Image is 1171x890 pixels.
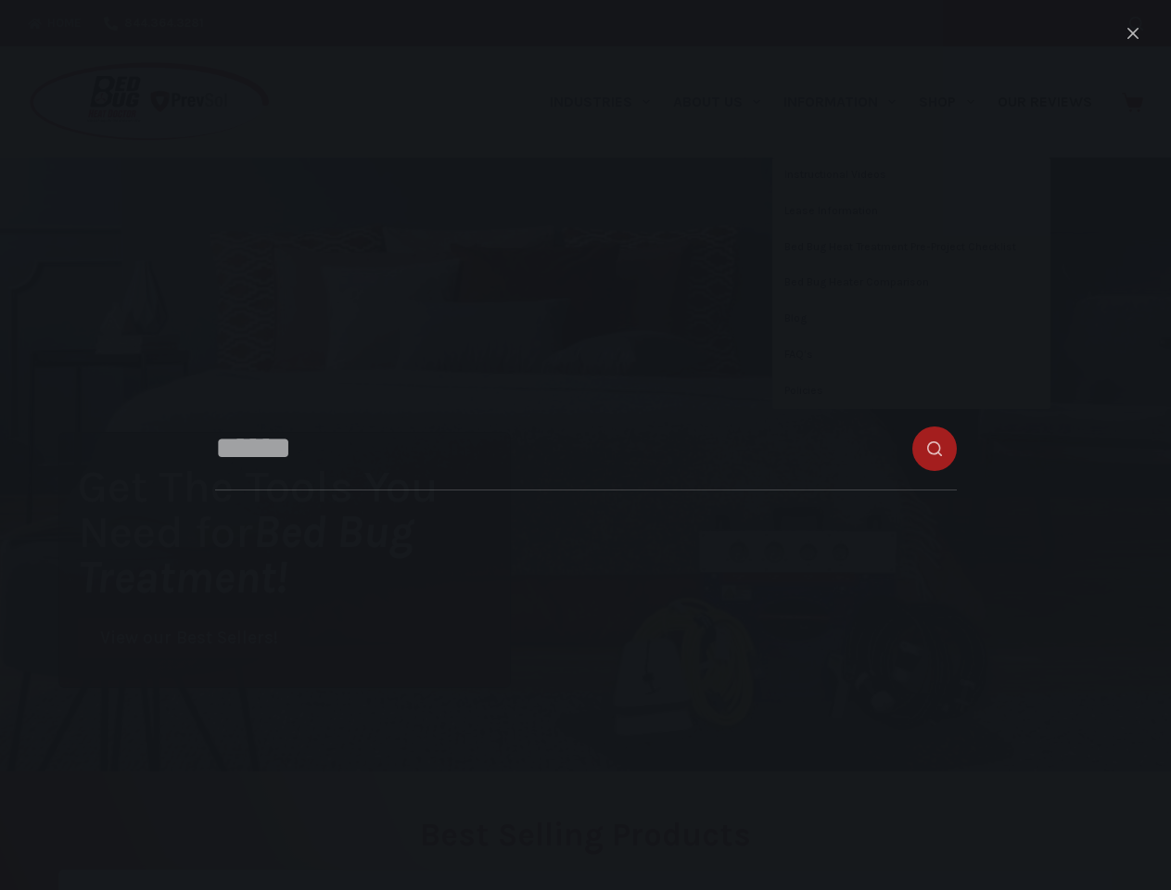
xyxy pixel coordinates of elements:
[772,265,1050,300] a: Bed Bug Heater Comparison
[538,46,1103,158] nav: Primary
[772,374,1050,409] a: Policies
[538,46,661,158] a: Industries
[15,7,70,63] button: Open LiveChat chat widget
[661,46,771,158] a: About Us
[78,618,300,658] a: View our Best Sellers!
[28,61,271,144] img: Prevsol/Bed Bug Heat Doctor
[908,46,986,158] a: Shop
[1129,17,1143,31] button: Search
[772,46,908,158] a: Information
[772,194,1050,229] a: Lease Information
[100,629,278,647] span: View our Best Sellers!
[78,464,510,600] h1: Get The Tools You Need for
[772,158,1050,193] a: Instructional Videos
[772,230,1050,265] a: Bed Bug Heat Treatment Pre-Project Checklist
[772,337,1050,373] a: FAQ’s
[986,46,1103,158] a: Our Reviews
[78,505,414,604] i: Bed Bug Treatment!
[772,301,1050,337] a: Blog
[58,819,1113,851] h2: Best Selling Products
